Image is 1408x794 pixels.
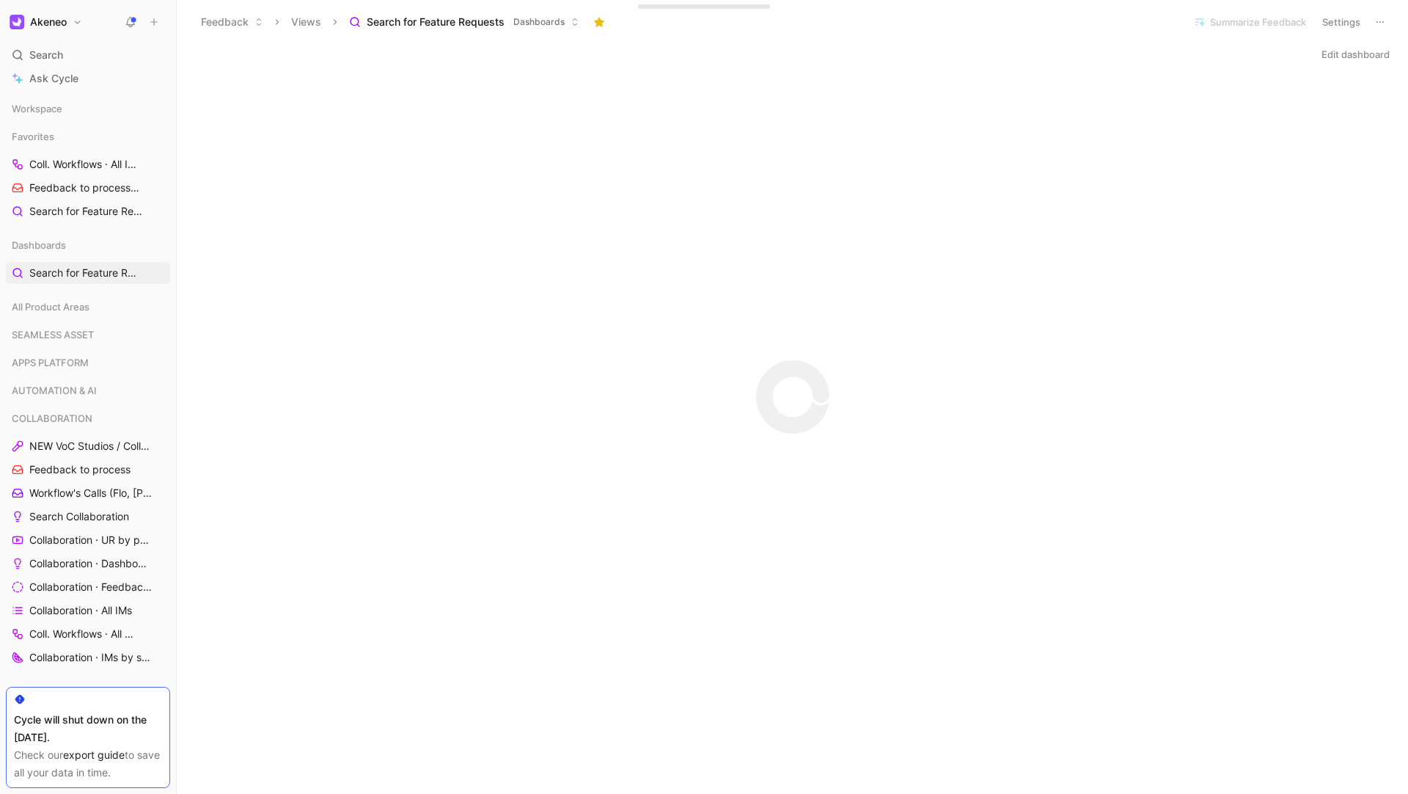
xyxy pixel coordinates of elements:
span: APPS PLATFORM [12,355,89,370]
button: Views [285,11,328,33]
a: Collaboration · IMs by status [6,647,170,669]
div: All Product Areas [6,296,170,318]
div: CORE AI [6,680,170,702]
div: All Product Areas [6,296,170,322]
div: Favorites [6,125,170,147]
a: NEW VoC Studios / Collaboration [6,435,170,457]
button: Feedback [194,11,270,33]
span: Dashboards [12,238,66,252]
span: NEW VoC Studios / Collaboration [29,439,153,454]
div: APPS PLATFORM [6,352,170,374]
span: Collaboration · Dashboard [29,556,150,571]
div: COLLABORATIONNEW VoC Studios / CollaborationFeedback to processWorkflow's Calls (Flo, [PERSON_NAM... [6,407,170,669]
a: Search Collaboration [6,506,170,528]
span: Feedback to process [29,181,144,196]
div: COLLABORATION [6,407,170,429]
a: Collaboration · All IMs [6,600,170,622]
a: Workflow's Calls (Flo, [PERSON_NAME], [PERSON_NAME]) [6,482,170,504]
span: Feedback to process [29,462,131,477]
h1: Akeneo [30,15,67,29]
div: Check our to save all your data in time. [14,746,162,782]
span: Collaboration · Feedback by source [29,580,153,594]
span: Collaboration · IMs by status [29,650,151,665]
button: Edit dashboard [1315,44,1396,65]
span: Dashboards [513,15,565,29]
button: AkeneoAkeneo [6,12,86,32]
button: Settings [1316,12,1367,32]
div: AUTOMATION & AI [6,379,170,406]
a: Coll. Workflows · All IMs [6,623,170,645]
a: Coll. Workflows · All IMs [6,153,170,175]
span: All Product Areas [12,299,89,314]
span: Coll. Workflows · All IMs [29,157,145,172]
a: Ask Cycle [6,68,170,90]
span: CORE AI [12,684,50,699]
span: Search Collaboration [29,509,129,524]
span: Ask Cycle [29,70,78,87]
button: Summarize Feedback [1187,12,1313,32]
button: Search for Feature RequestsDashboards [342,11,586,33]
span: Search for Feature Requests [367,15,505,29]
div: SEAMLESS ASSET [6,324,170,346]
span: Workflow's Calls (Flo, [PERSON_NAME], [PERSON_NAME]) [29,486,158,500]
span: COLLABORATION [12,411,92,426]
a: Collaboration · Feedback by source [6,576,170,598]
a: Collaboration · Dashboard [6,553,170,575]
span: SEAMLESS ASSET [12,327,94,342]
a: Collaboration · UR by project [6,529,170,551]
div: APPS PLATFORM [6,352,170,378]
span: Collaboration · All IMs [29,603,132,618]
a: Search for Feature Requests [6,262,170,284]
div: Dashboards [6,234,170,256]
span: Search for Feature Requests [29,204,144,219]
a: Feedback to process [6,459,170,481]
span: AUTOMATION & AI [12,383,97,398]
a: Search for Feature Requests [6,200,170,222]
a: export guide [63,749,125,761]
div: DashboardsSearch for Feature Requests [6,234,170,284]
img: Akeneo [10,15,24,29]
div: AUTOMATION & AI [6,379,170,401]
div: Search [6,44,170,66]
div: Workspace [6,98,170,120]
div: CORE AI [6,680,170,707]
a: Feedback to processCOLLABORATION [6,177,170,199]
div: SEAMLESS ASSET [6,324,170,350]
span: Search [29,46,63,64]
span: Search for Feature Requests [29,266,139,280]
span: Workspace [12,101,62,116]
span: Coll. Workflows · All IMs [29,627,134,641]
div: Cycle will shut down on the [DATE]. [14,711,162,746]
span: Collaboration · UR by project [29,533,151,547]
span: Favorites [12,129,54,144]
